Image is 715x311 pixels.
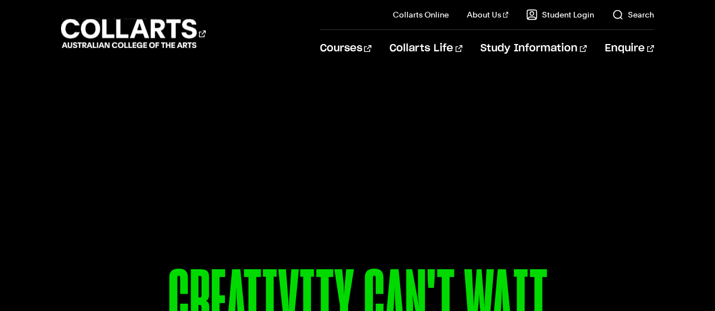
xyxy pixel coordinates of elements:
[320,30,371,67] a: Courses
[61,17,206,50] div: Go to homepage
[480,30,587,67] a: Study Information
[393,9,449,20] a: Collarts Online
[605,30,654,67] a: Enquire
[389,30,462,67] a: Collarts Life
[467,9,509,20] a: About Us
[526,9,594,20] a: Student Login
[612,9,654,20] a: Search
